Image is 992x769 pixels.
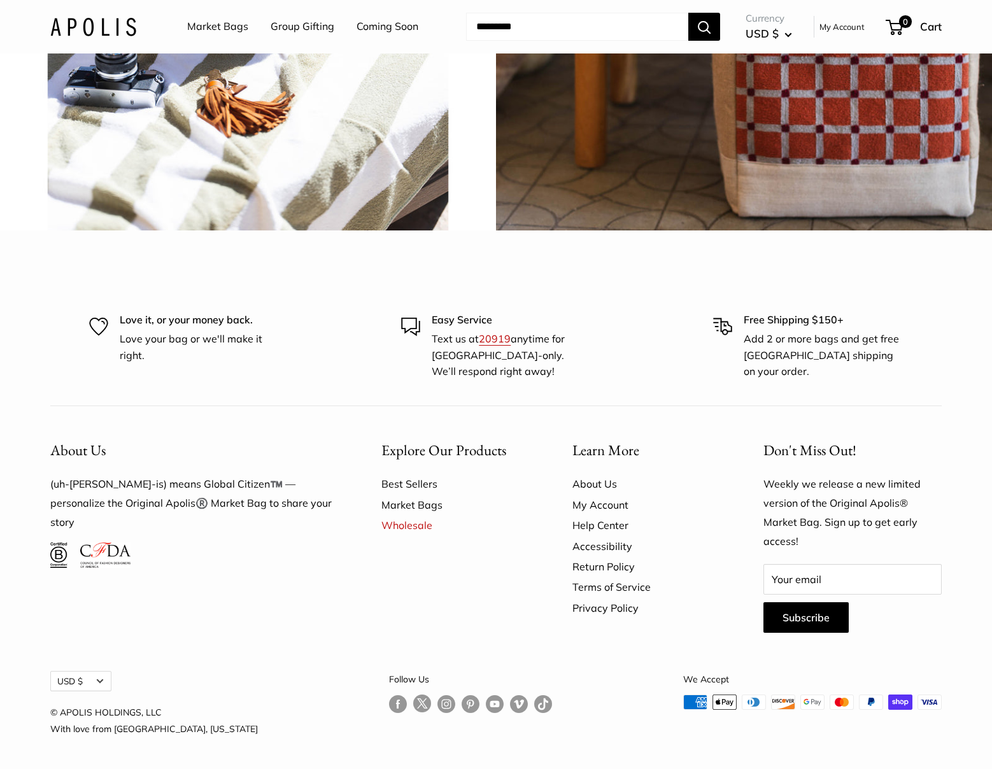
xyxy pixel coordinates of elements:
a: Market Bags [381,495,528,515]
a: Follow us on Vimeo [510,695,528,713]
span: About Us [50,441,106,460]
a: Group Gifting [271,17,334,36]
a: Return Policy [572,556,719,577]
span: 0 [899,15,912,28]
span: Cart [920,20,942,33]
button: Search [688,13,720,41]
input: Search... [466,13,688,41]
a: My Account [819,19,865,34]
p: © APOLIS HOLDINGS, LLC With love from [GEOGRAPHIC_DATA], [US_STATE] [50,704,258,737]
a: Follow us on YouTube [486,695,504,713]
button: USD $ [50,671,111,691]
span: Explore Our Products [381,441,506,460]
button: Learn More [572,438,719,463]
a: Best Sellers [381,474,528,494]
img: Apolis [50,17,136,36]
p: Easy Service [432,312,591,328]
p: (uh-[PERSON_NAME]-is) means Global Citizen™️ — personalize the Original Apolis®️ Market Bag to sh... [50,475,337,532]
img: Certified B Corporation [50,542,67,568]
button: Explore Our Products [381,438,528,463]
a: Follow us on Tumblr [534,695,552,713]
p: We Accept [683,671,942,688]
a: Privacy Policy [572,598,719,618]
span: USD $ [746,27,779,40]
a: Follow us on Facebook [389,695,407,713]
a: Follow us on Instagram [437,695,455,713]
a: Accessibility [572,536,719,556]
a: Coming Soon [357,17,418,36]
button: USD $ [746,24,792,44]
p: Free Shipping $150+ [744,312,903,328]
a: Wholesale [381,515,528,535]
p: Weekly we release a new limited version of the Original Apolis® Market Bag. Sign up to get early ... [763,475,942,551]
p: Love your bag or we'll make it right. [120,331,279,363]
a: 0 Cart [887,17,942,37]
p: Follow Us [389,671,552,688]
a: Terms of Service [572,577,719,597]
span: Learn More [572,441,639,460]
p: Love it, or your money back. [120,312,279,328]
img: Council of Fashion Designers of America Member [80,542,131,568]
button: Subscribe [763,602,849,633]
span: Currency [746,10,792,27]
a: Help Center [572,515,719,535]
a: About Us [572,474,719,494]
p: Text us at anytime for [GEOGRAPHIC_DATA]-only. We’ll respond right away! [432,331,591,380]
button: About Us [50,438,337,463]
a: Market Bags [187,17,248,36]
a: 20919 [479,332,511,345]
p: Add 2 or more bags and get free [GEOGRAPHIC_DATA] shipping on your order. [744,331,903,380]
a: My Account [572,495,719,515]
a: Follow us on Pinterest [462,695,479,713]
a: Follow us on Twitter [413,695,431,717]
p: Don't Miss Out! [763,438,942,463]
